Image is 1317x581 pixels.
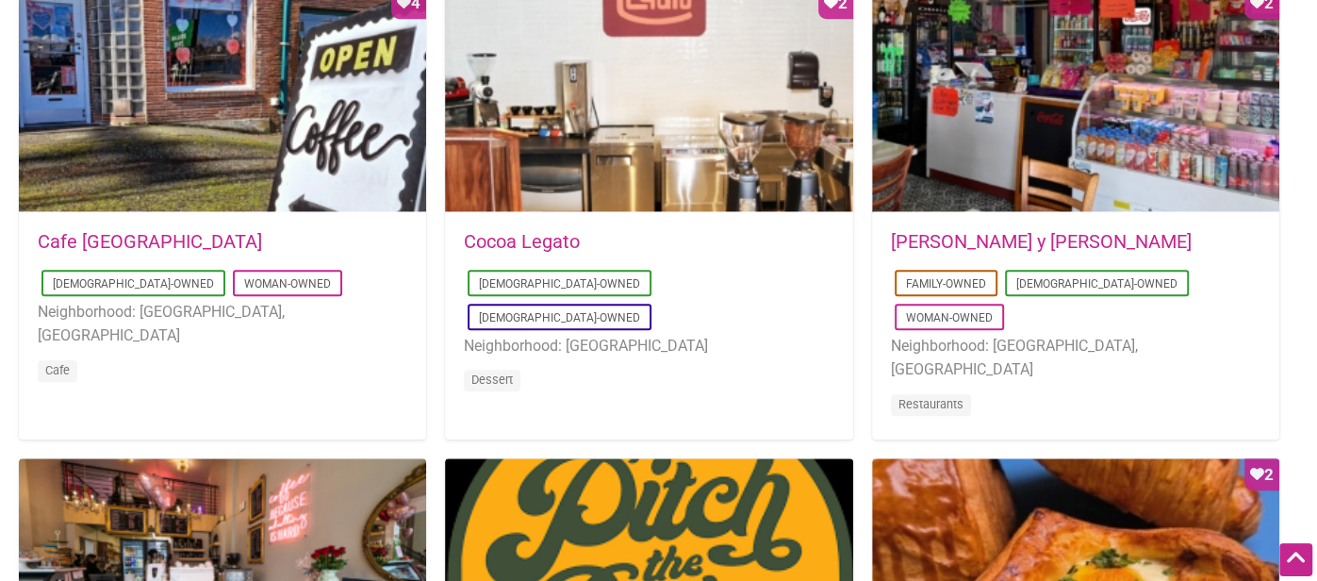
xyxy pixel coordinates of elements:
div: Scroll Back to Top [1279,543,1312,576]
a: Dessert [471,373,513,387]
a: Cocoa Legato [464,230,580,253]
li: Neighborhood: [GEOGRAPHIC_DATA], [GEOGRAPHIC_DATA] [891,334,1260,382]
a: Family-Owned [906,277,986,290]
a: [PERSON_NAME] y [PERSON_NAME] [891,230,1192,253]
a: Woman-Owned [906,311,993,324]
a: Cafe [GEOGRAPHIC_DATA] [38,230,262,253]
a: [DEMOGRAPHIC_DATA]-Owned [1016,277,1177,290]
a: Woman-Owned [244,277,331,290]
a: Restaurants [898,397,963,411]
a: Cafe [45,363,70,377]
li: Neighborhood: [GEOGRAPHIC_DATA], [GEOGRAPHIC_DATA] [38,300,407,348]
a: [DEMOGRAPHIC_DATA]-Owned [53,277,214,290]
a: [DEMOGRAPHIC_DATA]-Owned [479,311,640,324]
li: Neighborhood: [GEOGRAPHIC_DATA] [464,334,833,358]
a: [DEMOGRAPHIC_DATA]-Owned [479,277,640,290]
